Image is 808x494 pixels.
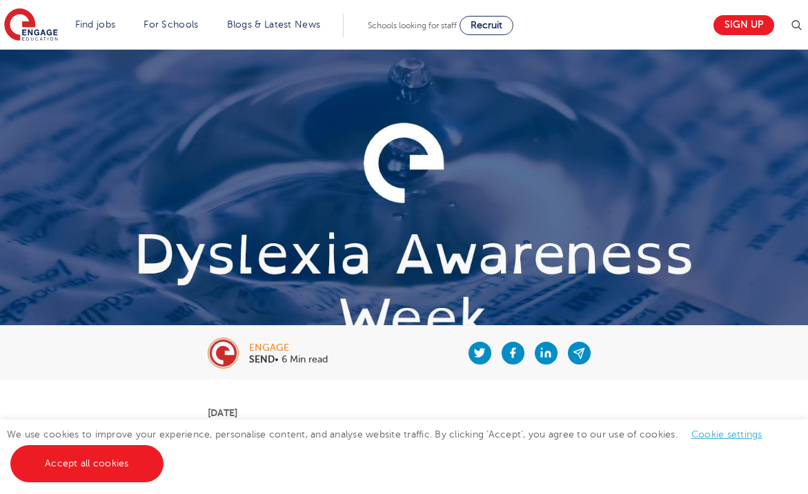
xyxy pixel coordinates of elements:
a: Cookie settings [691,429,762,440]
a: Accept all cookies [10,445,164,482]
b: SEND [249,354,275,364]
span: Recruit [471,20,502,30]
p: • 6 Min read [249,355,328,364]
span: We use cookies to improve your experience, personalise content, and analyse website traffic. By c... [7,429,776,469]
span: Schools looking for staff [368,21,457,30]
div: engage [249,343,328,353]
a: Recruit [460,16,513,35]
a: Find jobs [75,19,116,30]
a: Sign up [713,15,774,35]
p: [DATE] [208,408,601,418]
a: For Schools [144,19,198,30]
img: Engage Education [4,8,58,43]
a: Blogs & Latest News [227,19,321,30]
